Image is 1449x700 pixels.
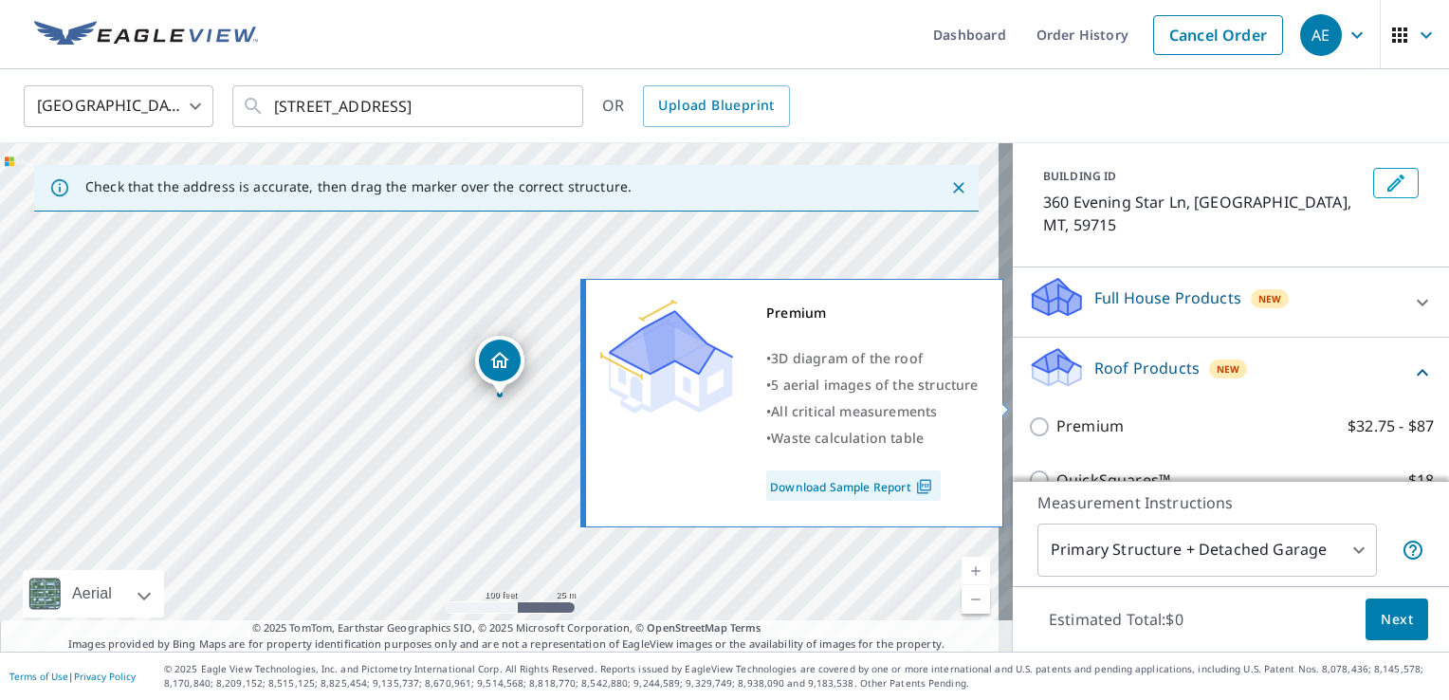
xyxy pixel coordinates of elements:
img: Premium [600,300,733,414]
p: $32.75 - $87 [1348,414,1434,438]
div: Roof ProductsNew [1028,345,1434,399]
span: © 2025 TomTom, Earthstar Geographics SIO, © 2025 Microsoft Corporation, © [252,620,761,636]
button: Edit building 1 [1373,168,1419,198]
div: Premium [766,300,979,326]
div: Aerial [23,570,164,617]
span: New [1258,291,1282,306]
p: BUILDING ID [1043,168,1116,184]
p: Measurement Instructions [1037,491,1424,514]
p: © 2025 Eagle View Technologies, Inc. and Pictometry International Corp. All Rights Reserved. Repo... [164,662,1440,691]
span: 5 aerial images of the structure [771,376,978,394]
div: OR [602,85,790,127]
div: • [766,372,979,398]
a: Download Sample Report [766,470,941,501]
span: Next [1381,608,1413,632]
div: • [766,425,979,451]
button: Next [1366,599,1428,641]
span: 3D diagram of the roof [771,349,923,367]
div: • [766,398,979,425]
span: Waste calculation table [771,429,924,447]
p: $18 [1408,469,1434,492]
p: QuickSquares™ [1056,469,1170,492]
span: Upload Blueprint [658,94,774,118]
p: Check that the address is accurate, then drag the marker over the correct structure. [85,178,632,195]
p: Premium [1056,414,1124,438]
a: Cancel Order [1153,15,1283,55]
p: Estimated Total: $0 [1034,599,1199,640]
a: OpenStreetMap [647,620,726,635]
div: Dropped pin, building 1, Residential property, 360 Evening Star Ln Bozeman, MT 59715 [475,336,524,395]
input: Search by address or latitude-longitude [274,80,544,133]
div: [GEOGRAPHIC_DATA] [24,80,213,133]
img: EV Logo [34,21,258,49]
div: AE [1300,14,1342,56]
button: Close [946,175,971,200]
a: Terms of Use [9,670,68,683]
div: • [766,345,979,372]
p: Full House Products [1094,286,1241,309]
span: New [1217,361,1240,377]
p: | [9,671,136,682]
div: Full House ProductsNew [1028,275,1434,329]
p: 360 Evening Star Ln, [GEOGRAPHIC_DATA], MT, 59715 [1043,191,1366,236]
img: Pdf Icon [911,478,937,495]
p: Roof Products [1094,357,1200,379]
div: Aerial [66,570,118,617]
a: Upload Blueprint [643,85,789,127]
a: Current Level 18, Zoom Out [962,585,990,614]
a: Privacy Policy [74,670,136,683]
div: Primary Structure + Detached Garage [1037,524,1377,577]
span: All critical measurements [771,402,937,420]
a: Terms [730,620,761,635]
a: Current Level 18, Zoom In [962,557,990,585]
span: Your report will include the primary structure and a detached garage if one exists. [1402,539,1424,562]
